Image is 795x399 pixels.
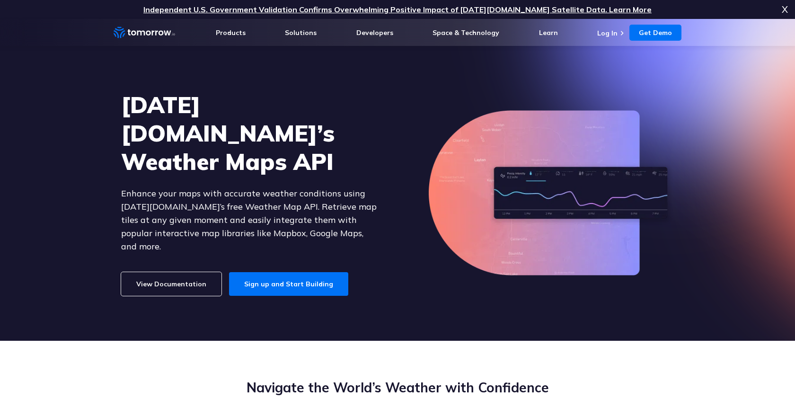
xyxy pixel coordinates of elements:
[114,26,175,40] a: Home link
[356,28,393,37] a: Developers
[216,28,246,37] a: Products
[114,379,681,397] h2: Navigate the World’s Weather with Confidence
[597,29,618,37] a: Log In
[285,28,317,37] a: Solutions
[539,28,558,37] a: Learn
[229,272,348,296] a: Sign up and Start Building
[629,25,681,41] a: Get Demo
[121,187,381,253] p: Enhance your maps with accurate weather conditions using [DATE][DOMAIN_NAME]’s free Weather Map A...
[433,28,499,37] a: Space & Technology
[121,272,221,296] a: View Documentation
[121,90,381,176] h1: [DATE][DOMAIN_NAME]’s Weather Maps API
[143,5,652,14] a: Independent U.S. Government Validation Confirms Overwhelming Positive Impact of [DATE][DOMAIN_NAM...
